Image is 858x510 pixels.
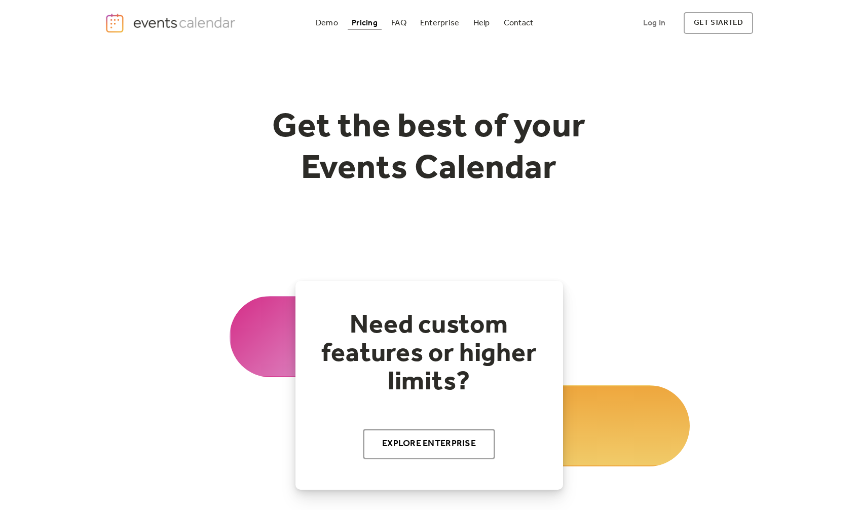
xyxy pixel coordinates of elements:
h1: Get the best of your Events Calendar [235,107,624,190]
div: Pricing [352,20,378,26]
div: Help [473,20,490,26]
a: Help [469,16,494,30]
a: Log In [633,12,676,34]
h2: Need custom features or higher limits? [316,311,543,396]
a: Demo [312,16,342,30]
div: Contact [504,20,534,26]
a: FAQ [387,16,411,30]
div: Demo [316,20,338,26]
a: Pricing [348,16,382,30]
a: Contact [500,16,538,30]
a: Explore Enterprise [363,429,495,459]
div: Enterprise [420,20,459,26]
a: get started [684,12,753,34]
div: FAQ [391,20,406,26]
a: Enterprise [416,16,463,30]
